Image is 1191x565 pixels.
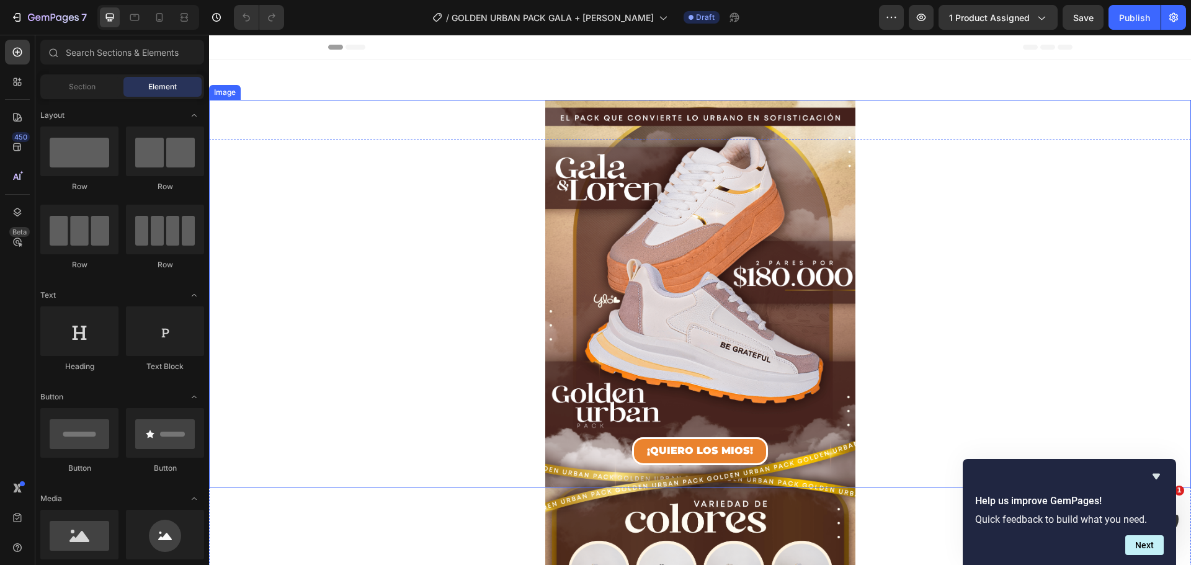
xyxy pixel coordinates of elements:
div: Button [126,463,204,474]
span: Media [40,493,62,504]
p: Quick feedback to build what you need. [975,514,1164,525]
span: Text [40,290,56,301]
div: Publish [1119,11,1150,24]
span: GOLDEN URBAN PACK GALA + [PERSON_NAME] [452,11,654,24]
span: 1 [1174,486,1184,496]
div: 450 [12,132,30,142]
h2: Help us improve GemPages! [975,494,1164,509]
span: Toggle open [184,285,204,305]
div: Row [126,181,204,192]
div: Beta [9,227,30,237]
button: Save [1063,5,1104,30]
div: Heading [40,361,118,372]
p: 7 [81,10,87,25]
button: 7 [5,5,92,30]
span: / [446,11,449,24]
span: Draft [696,12,715,23]
span: 1 product assigned [949,11,1030,24]
div: Row [40,259,118,270]
span: Toggle open [184,105,204,125]
div: Image [2,52,29,63]
input: Search Sections & Elements [40,40,204,65]
iframe: Design area [209,35,1191,565]
button: 1 product assigned [939,5,1058,30]
div: Row [40,181,118,192]
span: Save [1073,12,1094,23]
span: Element [148,81,177,92]
div: Row [126,259,204,270]
button: Next question [1125,535,1164,555]
span: Section [69,81,96,92]
button: <p><span style="color:#FFFFFF;">¡QUIERO LOS MIOS!</span></p> [423,403,559,430]
img: gempages_556193373149463595-080b9728-bbc2-44ad-8863-d6420489606b.png [336,65,646,453]
div: Button [40,463,118,474]
span: Layout [40,110,65,121]
span: Button [40,391,63,403]
button: Publish [1108,5,1161,30]
div: Help us improve GemPages! [975,469,1164,555]
button: Hide survey [1149,469,1164,484]
span: Toggle open [184,489,204,509]
div: Undo/Redo [234,5,284,30]
span: Toggle open [184,387,204,407]
div: Text Block [126,361,204,372]
span: ¡QUIERO LOS MIOS! [438,410,544,422]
